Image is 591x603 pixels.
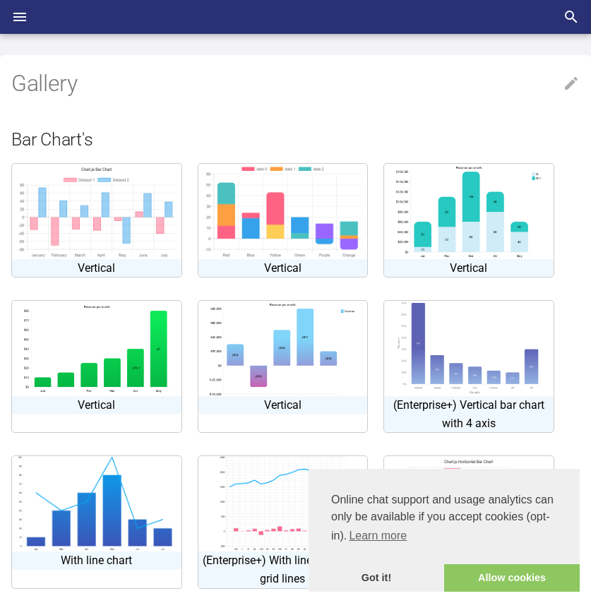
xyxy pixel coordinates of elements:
[347,525,409,547] a: learn more about cookies
[11,163,182,278] a: Vertical
[17,456,176,551] img: chart
[11,127,580,152] h2: Bar Chart's
[198,300,369,433] a: Vertical
[198,551,368,587] p: (Enterprise+) With line chart and grid lines
[12,551,181,570] p: With line chart
[17,164,176,259] img: 2.8.0
[203,164,362,259] img: 2.8.0
[208,301,357,396] img: chart
[309,564,444,592] a: dismiss cookie message
[383,300,554,433] a: (Enterprise+) Vertical bar chart with 4 axis
[383,455,554,588] a: Horizontal
[219,456,346,551] img: chart
[389,456,548,551] img: 2.8.0
[198,455,369,588] a: (Enterprise+) With line chart and grid lines
[444,564,580,592] a: allow cookies
[198,259,368,277] p: Vertical
[384,259,554,277] p: Vertical
[11,455,182,588] a: With line chart
[23,301,171,396] img: chart
[383,163,554,278] a: Vertical
[198,396,368,414] p: Vertical
[395,164,543,259] img: chart
[331,491,557,547] span: Online chat support and usage analytics can only be available if you accept cookies (opt-in).
[11,300,182,433] a: Vertical
[395,301,543,396] img: chart
[12,259,181,277] p: Vertical
[198,163,369,278] a: Vertical
[384,396,554,432] p: (Enterprise+) Vertical bar chart with 4 axis
[12,396,181,414] p: Vertical
[11,69,580,99] h1: Gallery
[309,469,580,592] div: cookieconsent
